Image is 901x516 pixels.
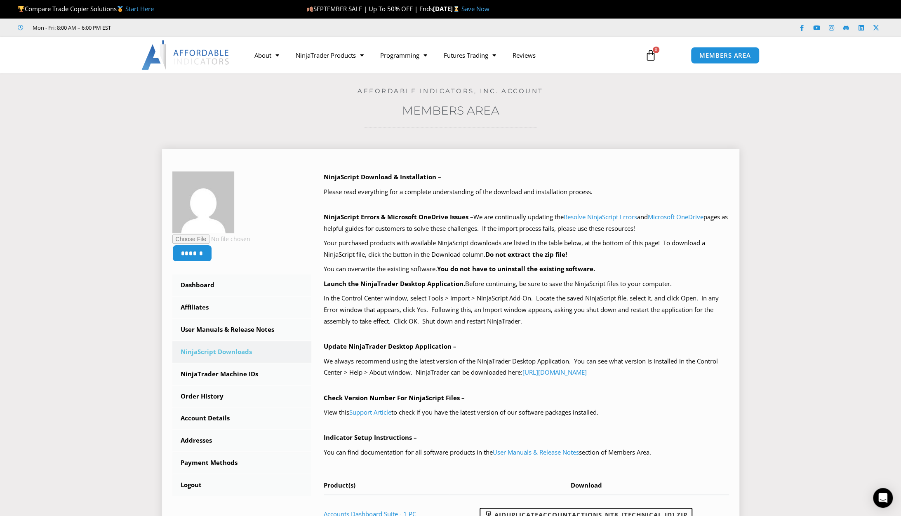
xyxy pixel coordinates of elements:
[117,6,123,12] img: 🥇
[324,279,465,288] b: Launch the NinjaTrader Desktop Application.
[125,5,154,13] a: Start Here
[172,474,312,496] a: Logout
[246,46,287,65] a: About
[691,47,760,64] a: MEMBERS AREA
[172,319,312,340] a: User Manuals & Release Notes
[287,46,372,65] a: NinjaTrader Products
[18,5,154,13] span: Compare Trade Copier Solutions
[402,103,499,117] a: Members Area
[324,237,729,260] p: Your purchased products with available NinjaScript downloads are listed in the table below, at th...
[172,408,312,429] a: Account Details
[172,297,312,318] a: Affiliates
[172,171,234,233] img: 9f63dceb6d16b265260353479903083ceacc009ebbb2832b8e2f90b980be8b37
[324,447,729,458] p: You can find documentation for all software products in the section of Members Area.
[873,488,893,508] div: Open Intercom Messenger
[461,5,489,13] a: Save Now
[493,448,579,456] a: User Manuals & Release Notes
[172,364,312,385] a: NinjaTrader Machine IDs
[324,293,729,327] p: In the Control Center window, select Tools > Import > NinjaScript Add-On. Locate the saved NinjaS...
[172,386,312,407] a: Order History
[571,481,602,489] span: Download
[324,263,729,275] p: You can overwrite the existing software.
[172,274,312,296] a: Dashboard
[433,5,461,13] strong: [DATE]
[324,407,729,418] p: View this to check if you have the latest version of our software packages installed.
[246,46,635,65] nav: Menu
[504,46,544,65] a: Reviews
[306,5,433,13] span: SEPTEMBER SALE | Up To 50% OFF | Ends
[172,430,312,451] a: Addresses
[435,46,504,65] a: Futures Trading
[324,173,441,181] b: NinjaScript Download & Installation –
[437,265,595,273] b: You do not have to uninstall the existing software.
[485,250,567,258] b: Do not extract the zip file!
[358,87,543,95] a: Affordable Indicators, Inc. Account
[699,52,751,59] span: MEMBERS AREA
[324,481,355,489] span: Product(s)
[648,213,703,221] a: Microsoft OneDrive
[324,433,417,441] b: Indicator Setup Instructions –
[324,342,456,350] b: Update NinjaTrader Desktop Application –
[324,394,465,402] b: Check Version Number For NinjaScript Files –
[172,274,312,495] nav: Account pages
[522,368,587,376] a: [URL][DOMAIN_NAME]
[31,23,111,33] span: Mon - Fri: 8:00 AM – 6:00 PM EST
[324,356,729,379] p: We always recommend using the latest version of the NinjaTrader Desktop Application. You can see ...
[633,43,669,67] a: 0
[324,278,729,290] p: Before continuing, be sure to save the NinjaScript files to your computer.
[141,40,230,70] img: LogoAI | Affordable Indicators – NinjaTrader
[324,186,729,198] p: Please read everything for a complete understanding of the download and installation process.
[172,341,312,363] a: NinjaScript Downloads
[372,46,435,65] a: Programming
[324,213,473,221] b: NinjaScript Errors & Microsoft OneDrive Issues –
[18,6,24,12] img: 🏆
[653,47,659,53] span: 0
[453,6,459,12] img: ⌛
[349,408,391,416] a: Support Article
[307,6,313,12] img: 🍂
[122,23,246,32] iframe: Customer reviews powered by Trustpilot
[324,211,729,235] p: We are continually updating the and pages as helpful guides for customers to solve these challeng...
[564,213,637,221] a: Resolve NinjaScript Errors
[172,452,312,474] a: Payment Methods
